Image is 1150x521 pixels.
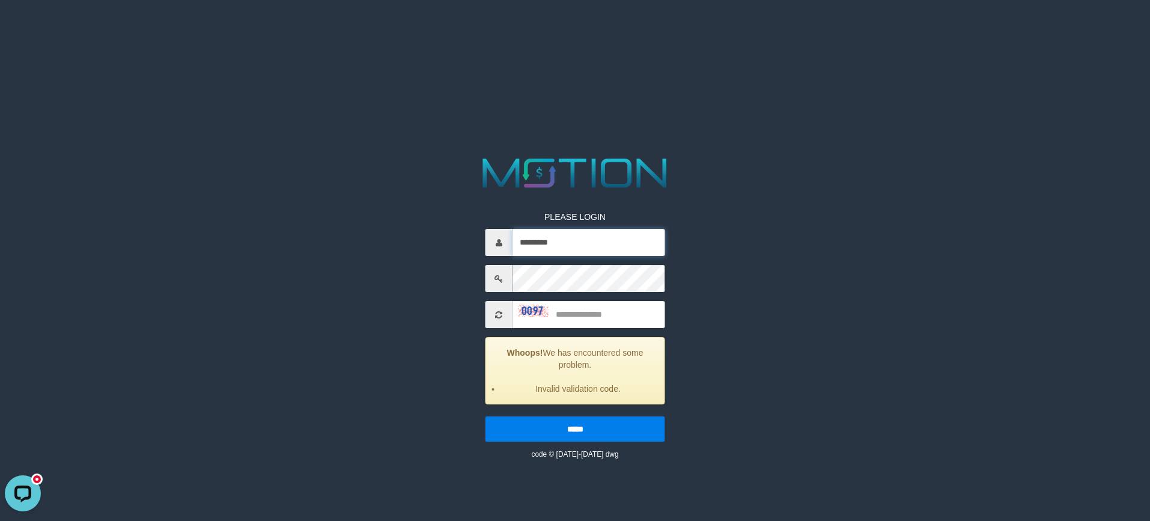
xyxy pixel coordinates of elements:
button: Open LiveChat chat widget [5,5,41,41]
div: We has encountered some problem. [485,337,665,404]
small: code © [DATE]-[DATE] dwg [531,450,618,459]
p: PLEASE LOGIN [485,211,665,223]
div: new message indicator [31,3,43,14]
img: captcha [519,305,549,317]
strong: Whoops! [507,348,543,358]
li: Invalid validation code. [501,383,656,395]
img: MOTION_logo.png [475,153,676,193]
